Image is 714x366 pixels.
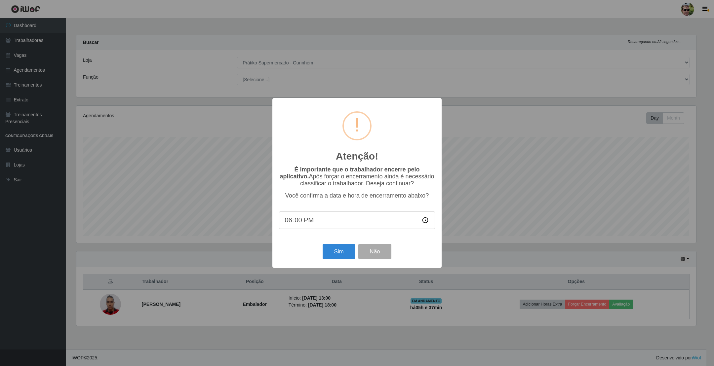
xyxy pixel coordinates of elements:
b: É importante que o trabalhador encerre pelo aplicativo. [280,166,419,180]
button: Não [358,244,391,259]
p: Você confirma a data e hora de encerramento abaixo? [279,192,435,199]
h2: Atenção! [336,150,378,162]
button: Sim [323,244,355,259]
p: Após forçar o encerramento ainda é necessário classificar o trabalhador. Deseja continuar? [279,166,435,187]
